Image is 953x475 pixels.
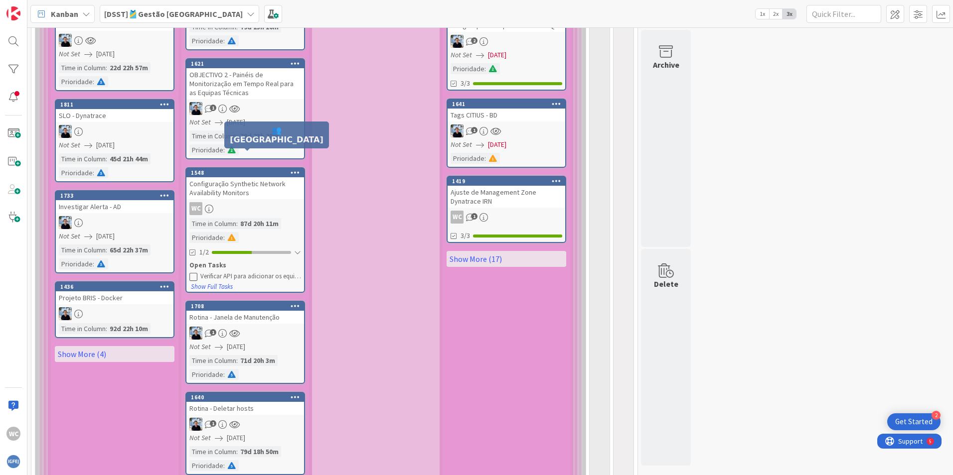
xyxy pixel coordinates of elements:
a: 1733Investigar Alerta - ADDANot Set[DATE]Time in Column:65d 22h 37mPrioridade: [55,190,174,273]
i: Not Set [189,342,211,351]
span: : [223,144,225,155]
span: [DATE] [488,50,506,60]
div: Archive [653,59,679,71]
img: Visit kanbanzone.com [6,6,20,20]
div: Time in Column [189,218,236,229]
div: 1708 [191,303,304,310]
span: : [236,446,238,457]
span: Kanban [51,8,78,20]
div: Get Started [895,417,933,427]
div: 1436Projeto BRIS - Docker [56,282,173,304]
div: Configuração Synthetic Network Availability Monitors [186,177,304,199]
div: 1621 [186,59,304,68]
div: 65d 22h 37m [107,244,151,255]
div: Prioridade [189,460,223,471]
span: Support [21,1,45,13]
span: : [93,76,94,87]
div: 92d 22h 10m [107,323,151,334]
div: 5 [52,4,54,12]
div: Tags CITIUS - BD [448,109,565,121]
div: Time in Column [189,130,236,141]
span: 1 [210,329,216,336]
div: Prioridade [189,369,223,380]
div: Investigar Alerta - AD [56,200,173,213]
span: 1x [756,9,769,19]
div: 1641 [448,100,565,109]
div: DA [186,327,304,340]
span: [DATE] [227,342,245,352]
button: Show Full Tasks [190,281,233,292]
div: WC [448,211,565,224]
div: 1436 [56,282,173,291]
span: : [236,218,238,229]
div: Time in Column [59,62,106,73]
div: 1436 [60,283,173,290]
div: DA [56,125,173,138]
h5: 👥 [GEOGRAPHIC_DATA] [228,125,325,144]
div: 1708 [186,302,304,311]
a: File group no template novo do SQLDANot Set[DATE]Prioridade:3/3 [447,9,566,91]
div: DA [186,418,304,431]
span: : [223,369,225,380]
a: 1811SLO - DynatraceDANot Set[DATE]Time in Column:45d 21h 44mPrioridade: [55,99,174,182]
img: DA [451,35,464,48]
div: WC [6,427,20,441]
div: Open Tasks [189,260,301,270]
span: 1/2 [199,247,209,257]
div: 1733 [56,191,173,200]
div: DA [56,216,173,229]
span: : [106,244,107,255]
a: 1419Ajuste de Management Zone Dynatrace IRNWC3/3 [447,176,566,243]
div: WC [186,202,304,215]
div: 1419 [452,178,565,185]
div: 1811SLO - Dynatrace [56,100,173,122]
div: 1548 [191,169,304,176]
div: 1811 [60,101,173,108]
div: Open Get Started checklist, remaining modules: 2 [887,413,941,430]
a: 1548Configuração Synthetic Network Availability MonitorsWCTime in Column:87d 20h 11mPrioridade:1/... [185,167,305,293]
div: 1419Ajuste de Management Zone Dynatrace IRN [448,177,565,208]
span: : [484,153,486,164]
div: Rotina - Janela de Manutenção [186,311,304,324]
div: WC [451,211,464,224]
div: Prioridade [189,144,223,155]
div: Time in Column [59,323,106,334]
img: DA [451,124,464,137]
div: SLO - Dynatrace [56,109,173,122]
span: 1 [210,105,216,111]
div: OBJECTIVO 2 - Painéis de Monitorização em Tempo Real para as Equipas Técnicas [186,68,304,99]
span: 1 [471,127,477,133]
span: [DATE] [96,49,115,59]
i: Not Set [59,232,80,240]
div: Rotina - Deletar hosts [186,402,304,415]
div: Prioridade [59,167,93,178]
div: 87d 20h 11m [238,218,281,229]
div: Time in Column [59,244,106,255]
div: 45d 21h 44m [107,153,151,164]
a: 1621OBJECTIVO 2 - Painéis de Monitorização em Tempo Real para as Equipas TécnicasDANot Set[DATE]T... [185,58,305,159]
input: Quick Filter... [806,5,881,23]
a: 1708Rotina - Janela de ManutençãoDANot Set[DATE]Time in Column:71d 20h 3mPrioridade: [185,301,305,384]
span: : [236,355,238,366]
div: 22d 22h 57m [107,62,151,73]
img: DA [189,327,202,340]
div: 1708Rotina - Janela de Manutenção [186,302,304,324]
div: Verificar API para adicionar os equipamentos [200,272,301,280]
div: Prioridade [59,258,93,269]
div: DA [56,34,173,47]
div: 1621 [191,60,304,67]
i: Not Set [59,49,80,58]
span: 2 [471,37,477,44]
div: Time in Column [59,153,106,164]
div: 1419 [448,177,565,186]
div: Prioridade [451,153,484,164]
img: DA [59,307,72,320]
div: 1548Configuração Synthetic Network Availability Monitors [186,168,304,199]
span: : [106,153,107,164]
div: Ajuste de Management Zone Dynatrace IRN [448,186,565,208]
span: 2x [769,9,783,19]
span: : [106,62,107,73]
img: DA [189,418,202,431]
div: 2 [932,411,941,420]
div: Time in Column [189,355,236,366]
